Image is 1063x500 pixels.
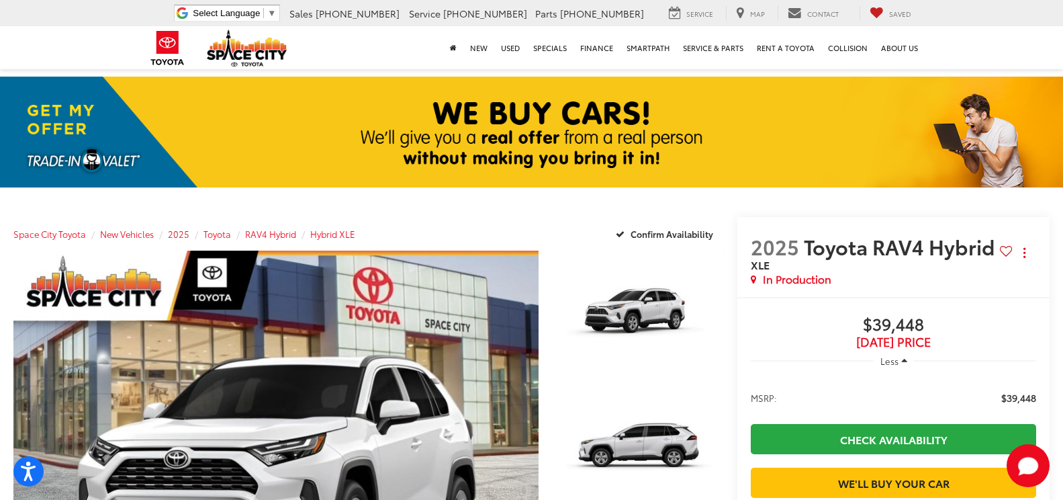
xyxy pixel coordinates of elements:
[751,335,1036,349] span: [DATE] Price
[676,26,750,69] a: Service & Parts
[168,228,189,240] a: 2025
[763,272,831,287] span: In Production
[804,232,999,261] span: Toyota RAV4 Hybrid
[494,26,526,69] a: Used
[526,26,573,69] a: Specials
[751,391,777,405] span: MSRP:
[874,26,925,69] a: About Us
[751,232,799,261] span: 2025
[193,8,260,18] span: Select Language
[203,228,231,240] a: Toyota
[409,7,441,20] span: Service
[874,349,914,373] button: Less
[443,26,463,69] a: Home
[310,228,355,240] a: Hybrid XLE
[463,26,494,69] a: New
[207,30,287,67] img: Space City Toyota
[100,228,154,240] a: New Vehicles
[751,424,1036,454] a: Check Availability
[751,257,770,272] span: XLE
[193,8,276,18] a: Select Language​
[267,8,276,18] span: ▼
[553,251,724,378] a: Expand Photo 1
[443,7,527,20] span: [PHONE_NUMBER]
[1007,444,1050,487] button: Toggle Chat Window
[263,8,264,18] span: ​
[726,6,775,21] a: Map
[750,9,765,19] span: Map
[659,6,723,21] a: Service
[1013,241,1036,265] button: Actions
[751,468,1036,498] a: We'll Buy Your Car
[860,6,921,21] a: My Saved Vehicles
[1001,391,1036,405] span: $39,448
[620,26,676,69] a: SmartPath
[778,6,849,21] a: Contact
[751,315,1036,335] span: $39,448
[1023,247,1025,258] span: dropdown dots
[750,26,821,69] a: Rent a Toyota
[535,7,557,20] span: Parts
[1007,444,1050,487] svg: Start Chat
[316,7,400,20] span: [PHONE_NUMBER]
[821,26,874,69] a: Collision
[289,7,313,20] span: Sales
[551,249,725,380] img: 2025 Toyota RAV4 Hybrid Hybrid XLE
[142,26,193,70] img: Toyota
[631,228,713,240] span: Confirm Availability
[807,9,839,19] span: Contact
[560,7,644,20] span: [PHONE_NUMBER]
[13,228,86,240] a: Space City Toyota
[608,222,725,245] button: Confirm Availability
[245,228,296,240] a: RAV4 Hybrid
[880,355,898,367] span: Less
[573,26,620,69] a: Finance
[686,9,713,19] span: Service
[889,9,911,19] span: Saved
